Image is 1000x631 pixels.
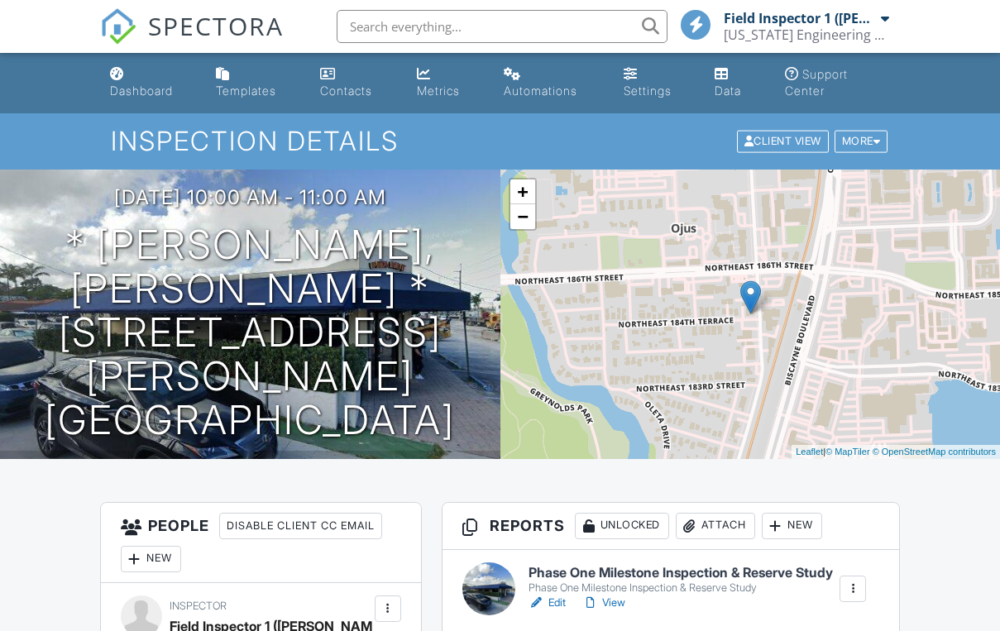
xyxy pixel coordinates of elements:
a: Edit [529,595,566,611]
div: Disable Client CC Email [219,513,382,539]
div: Unlocked [575,513,669,539]
a: Zoom out [510,204,535,229]
div: Field Inspector 1 ([PERSON_NAME]) [724,10,877,26]
a: SPECTORA [100,22,284,57]
div: Attach [676,513,755,539]
a: Zoom in [510,179,535,204]
div: More [835,131,888,153]
h6: Phase One Milestone Inspection & Reserve Study [529,566,833,581]
div: Dashboard [110,84,173,98]
a: Dashboard [103,60,196,107]
a: Leaflet [796,447,823,457]
a: Metrics [410,60,484,107]
div: New [762,513,822,539]
span: Inspector [170,600,227,612]
div: Automations [504,84,577,98]
a: Data [708,60,765,107]
h1: * [PERSON_NAME], [PERSON_NAME] * [STREET_ADDRESS][PERSON_NAME] [GEOGRAPHIC_DATA] [26,223,474,442]
a: Phase One Milestone Inspection & Reserve Study Phase One Milestone Inspection & Reserve Study [529,566,833,595]
a: View [582,595,625,611]
div: Client View [737,131,829,153]
div: Settings [624,84,672,98]
a: © OpenStreetMap contributors [873,447,996,457]
h3: [DATE] 10:00 am - 11:00 am [114,186,386,208]
img: The Best Home Inspection Software - Spectora [100,8,136,45]
a: Templates [209,60,299,107]
div: Contacts [320,84,372,98]
a: Contacts [313,60,397,107]
a: © MapTiler [825,447,870,457]
a: Support Center [778,60,897,107]
div: Phase One Milestone Inspection & Reserve Study [529,581,833,595]
div: New [121,546,181,572]
div: Florida Engineering LLC [724,26,889,43]
div: Data [715,84,741,98]
h1: Inspection Details [111,127,890,155]
h3: Reports [443,503,899,550]
div: Templates [216,84,276,98]
div: Support Center [785,67,848,98]
div: Metrics [417,84,460,98]
h3: People [101,503,421,583]
input: Search everything... [337,10,667,43]
a: Automations (Basic) [497,60,604,107]
div: | [792,445,1000,459]
a: Client View [735,134,833,146]
span: SPECTORA [148,8,284,43]
a: Settings [617,60,695,107]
